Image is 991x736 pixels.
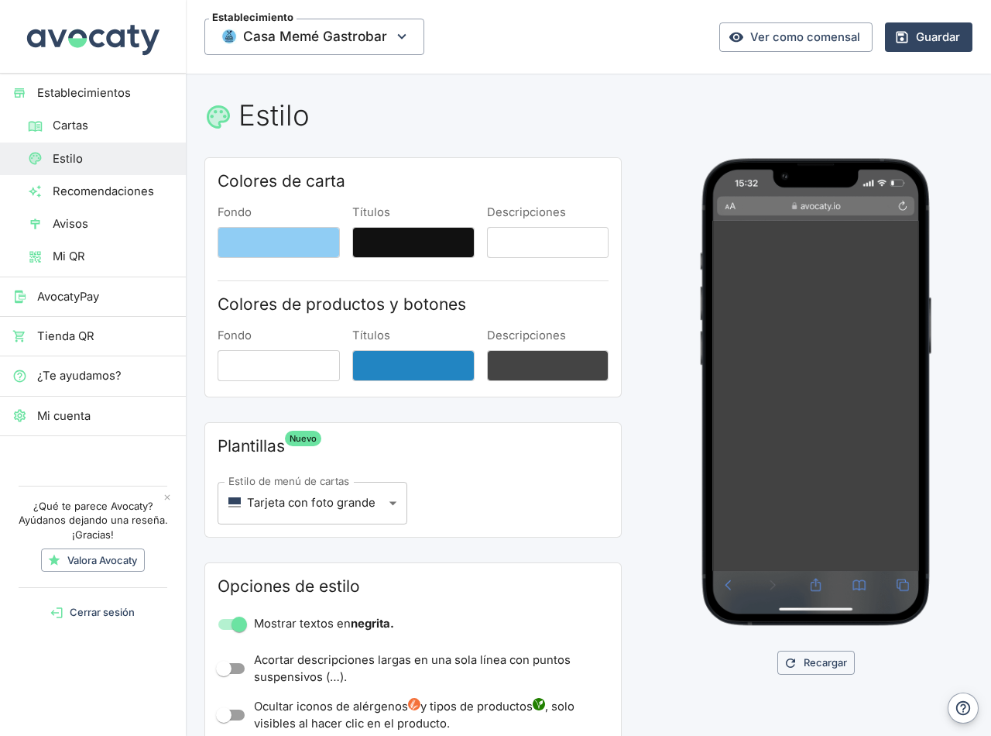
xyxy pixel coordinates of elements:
[885,22,972,52] button: Guardar
[37,288,173,305] span: AvocatyPay
[777,651,855,675] button: Recargar
[351,617,394,631] strong: negrita.
[487,328,609,344] label: Descripciones
[37,408,173,425] span: Mi cuenta
[53,215,173,232] span: Avisos
[352,328,475,344] label: Títulos
[53,248,173,265] span: Mi QR
[719,22,873,52] a: Ver como comensal
[218,435,285,469] span: Beta
[218,576,609,597] h2: Opciones de estilo
[254,652,596,686] span: Acortar descripciones largas en una sola línea con puntos suspensivos (…).
[218,328,340,344] label: Fondo
[243,25,387,48] span: Casa Memé Gastrobar
[254,615,394,632] span: Mostrar textos en
[41,549,145,573] a: Valora Avocaty
[228,495,382,511] div: Tarjeta con foto grande
[53,117,173,134] span: Cartas
[254,698,596,733] span: Ocultar iconos de alérgenos y tipos de productos , solo visibles al hacer clic en el producto.
[37,328,173,345] span: Tienda QR
[37,367,173,384] span: ¿Te ayudamos?
[218,170,609,192] h2: Colores de carta
[228,474,350,489] label: Estilo de menú de cartas
[285,431,321,446] span: Nuevo
[53,150,173,167] span: Estilo
[352,205,475,221] label: Títulos
[218,435,285,457] h2: Plantillas
[218,205,340,221] label: Fondo
[15,499,171,542] p: ¿Qué te parece Avocaty? Ayúdanos dejando una reseña. ¡Gracias!
[204,98,972,132] h1: Estilo
[204,19,424,54] button: EstablecimientoThumbnailCasa Memé Gastrobar
[204,19,424,54] span: Casa Memé Gastrobar
[209,12,297,22] span: Establecimiento
[6,600,180,624] button: Cerrar sesión
[218,294,609,315] h2: Colores de productos y botones
[221,29,237,44] img: Thumbnail
[948,693,979,724] button: Ayuda y contacto
[713,220,918,572] iframe: Vista previa
[53,183,173,200] span: Recomendaciones
[487,205,609,221] label: Descripciones
[228,496,241,508] div: Icono de tarjeta
[37,84,173,101] span: Establecimientos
